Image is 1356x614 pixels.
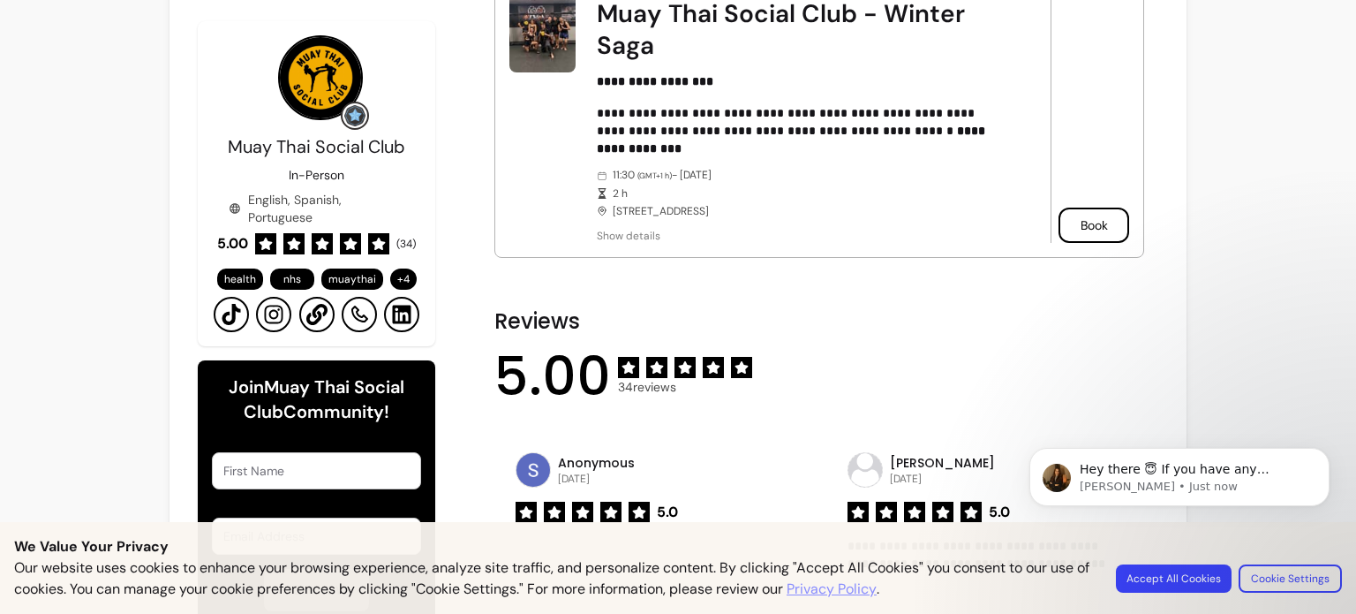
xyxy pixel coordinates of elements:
[14,557,1095,600] p: Our website uses cookies to enhance your browsing experience, analyze site traffic, and personali...
[558,454,635,472] p: Anonymous
[618,378,752,396] span: 34 reviews
[1058,208,1129,243] button: Book
[657,502,678,523] span: 5.0
[14,536,1342,557] p: We Value Your Privacy
[328,272,376,286] span: muaythai
[494,350,611,403] span: 5.00
[289,166,344,184] p: In-Person
[396,237,416,251] span: ( 34 )
[613,168,1001,183] span: 11:30 - [DATE]
[558,472,635,486] p: [DATE]
[228,135,405,158] span: Muay Thai Social Club
[283,272,301,286] span: nhs
[613,186,1001,201] span: 2 h
[890,472,995,486] p: [DATE]
[637,171,672,181] span: ( GMT+1 h )
[787,579,877,600] a: Privacy Policy
[890,454,995,472] p: [PERSON_NAME]
[848,453,882,487] img: avatar
[229,191,405,226] div: English, Spanish, Portuguese
[597,229,1001,243] span: Show details
[1003,411,1356,605] iframe: Intercom notifications message
[597,168,1001,218] div: [STREET_ADDRESS]
[989,502,1010,523] span: 5.0
[394,272,413,286] span: + 4
[278,35,363,120] img: Provider image
[344,105,365,126] img: Grow
[212,375,421,424] h6: Join Muay Thai Social Club Community!
[223,462,410,480] input: First Name
[217,233,248,254] span: 5.00
[494,307,1144,336] h2: Reviews
[224,272,256,286] span: health
[516,453,550,487] img: avatar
